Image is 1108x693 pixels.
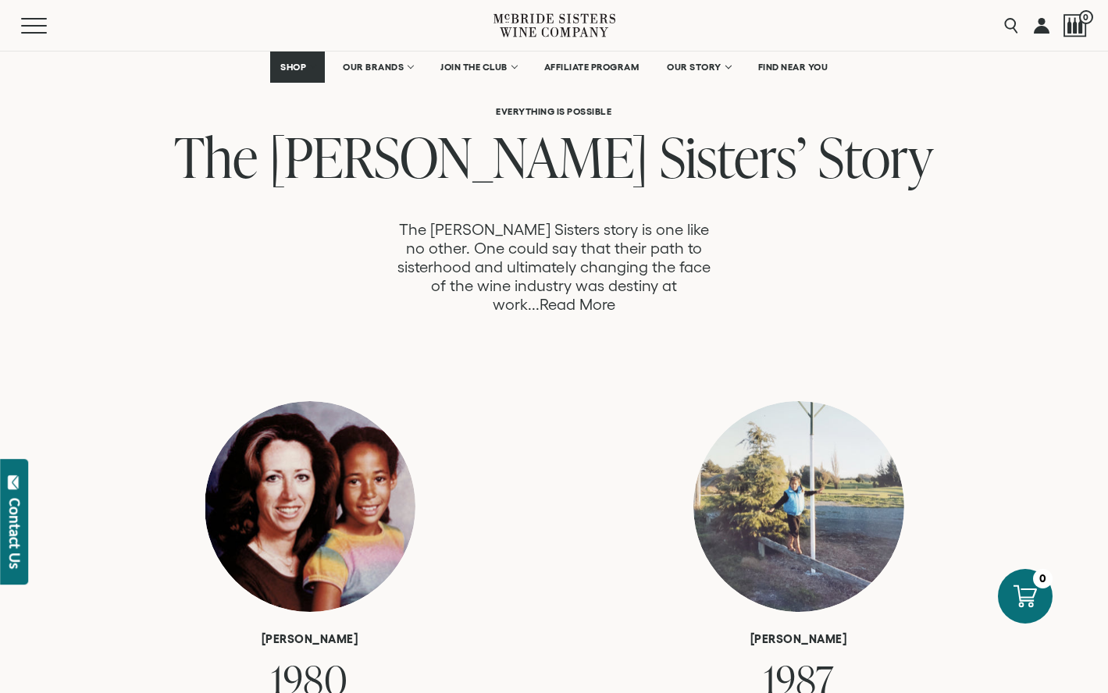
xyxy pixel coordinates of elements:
[391,220,716,314] p: The [PERSON_NAME] Sisters story is one like no other. One could say that their path to sisterhood...
[430,52,526,83] a: JOIN THE CLUB
[534,52,650,83] a: AFFILIATE PROGRAM
[758,62,828,73] span: FIND NEAR YOU
[21,18,77,34] button: Mobile Menu Trigger
[544,62,640,73] span: AFFILIATE PROGRAM
[280,62,307,73] span: SHOP
[102,106,1006,116] h6: Everything is Possible
[174,119,258,194] span: The
[818,119,933,194] span: Story
[440,62,508,73] span: JOIN THE CLUB
[667,62,721,73] span: OUR STORY
[269,119,648,194] span: [PERSON_NAME]
[682,632,916,646] h6: [PERSON_NAME]
[540,296,615,314] a: Read More
[343,62,404,73] span: OUR BRANDS
[333,52,422,83] a: OUR BRANDS
[657,52,740,83] a: OUR STORY
[748,52,839,83] a: FIND NEAR YOU
[7,498,23,569] div: Contact Us
[1079,10,1093,24] span: 0
[660,119,807,194] span: Sisters’
[193,632,427,646] h6: [PERSON_NAME]
[1033,569,1053,588] div: 0
[270,52,325,83] a: SHOP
